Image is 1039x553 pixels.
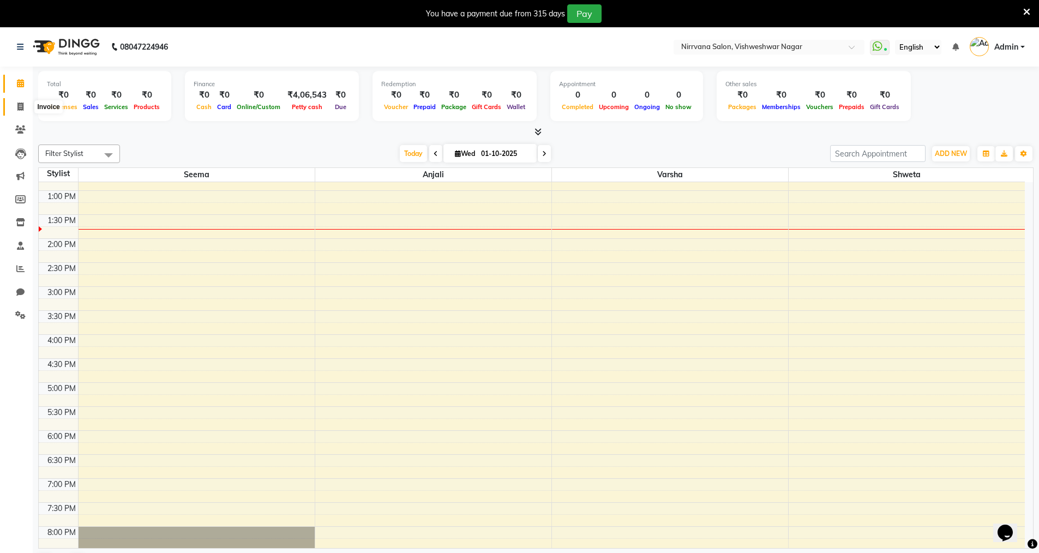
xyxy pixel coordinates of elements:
[663,103,694,111] span: No show
[789,168,1025,182] span: Shweta
[45,359,78,370] div: 4:30 PM
[452,149,478,158] span: Wed
[759,103,803,111] span: Memberships
[411,103,439,111] span: Prepaid
[234,89,283,101] div: ₹0
[45,503,78,514] div: 7:30 PM
[469,89,504,101] div: ₹0
[45,527,78,538] div: 8:00 PM
[45,407,78,418] div: 5:30 PM
[725,89,759,101] div: ₹0
[194,103,214,111] span: Cash
[400,145,427,162] span: Today
[725,80,902,89] div: Other sales
[439,89,469,101] div: ₹0
[214,89,234,101] div: ₹0
[234,103,283,111] span: Online/Custom
[101,103,131,111] span: Services
[45,149,83,158] span: Filter Stylist
[45,191,78,202] div: 1:00 PM
[283,89,331,101] div: ₹4,06,543
[504,103,528,111] span: Wallet
[120,32,168,62] b: 08047224946
[45,335,78,346] div: 4:00 PM
[994,41,1018,53] span: Admin
[426,8,565,20] div: You have a payment due from 315 days
[993,509,1028,542] iframe: chat widget
[45,455,78,466] div: 6:30 PM
[559,89,596,101] div: 0
[45,311,78,322] div: 3:30 PM
[970,37,989,56] img: Admin
[439,103,469,111] span: Package
[34,100,62,113] div: Invoice
[411,89,439,101] div: ₹0
[45,287,78,298] div: 3:00 PM
[596,103,632,111] span: Upcoming
[28,32,103,62] img: logo
[803,103,836,111] span: Vouchers
[45,239,78,250] div: 2:00 PM
[567,4,602,23] button: Pay
[559,103,596,111] span: Completed
[867,89,902,101] div: ₹0
[632,89,663,101] div: 0
[478,146,532,162] input: 2025-10-01
[79,168,315,182] span: Seema
[559,80,694,89] div: Appointment
[45,263,78,274] div: 2:30 PM
[504,89,528,101] div: ₹0
[214,103,234,111] span: Card
[836,89,867,101] div: ₹0
[381,103,411,111] span: Voucher
[596,89,632,101] div: 0
[45,383,78,394] div: 5:00 PM
[935,149,967,158] span: ADD NEW
[101,89,131,101] div: ₹0
[552,168,788,182] span: Varsha
[194,80,350,89] div: Finance
[45,431,78,442] div: 6:00 PM
[932,146,970,161] button: ADD NEW
[381,89,411,101] div: ₹0
[194,89,214,101] div: ₹0
[331,89,350,101] div: ₹0
[45,215,78,226] div: 1:30 PM
[663,89,694,101] div: 0
[836,103,867,111] span: Prepaids
[131,89,163,101] div: ₹0
[830,145,926,162] input: Search Appointment
[332,103,349,111] span: Due
[80,103,101,111] span: Sales
[45,479,78,490] div: 7:00 PM
[47,80,163,89] div: Total
[289,103,325,111] span: Petty cash
[47,89,80,101] div: ₹0
[803,89,836,101] div: ₹0
[131,103,163,111] span: Products
[381,80,528,89] div: Redemption
[632,103,663,111] span: Ongoing
[469,103,504,111] span: Gift Cards
[315,168,551,182] span: Anjali
[39,168,78,179] div: Stylist
[759,89,803,101] div: ₹0
[867,103,902,111] span: Gift Cards
[80,89,101,101] div: ₹0
[725,103,759,111] span: Packages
